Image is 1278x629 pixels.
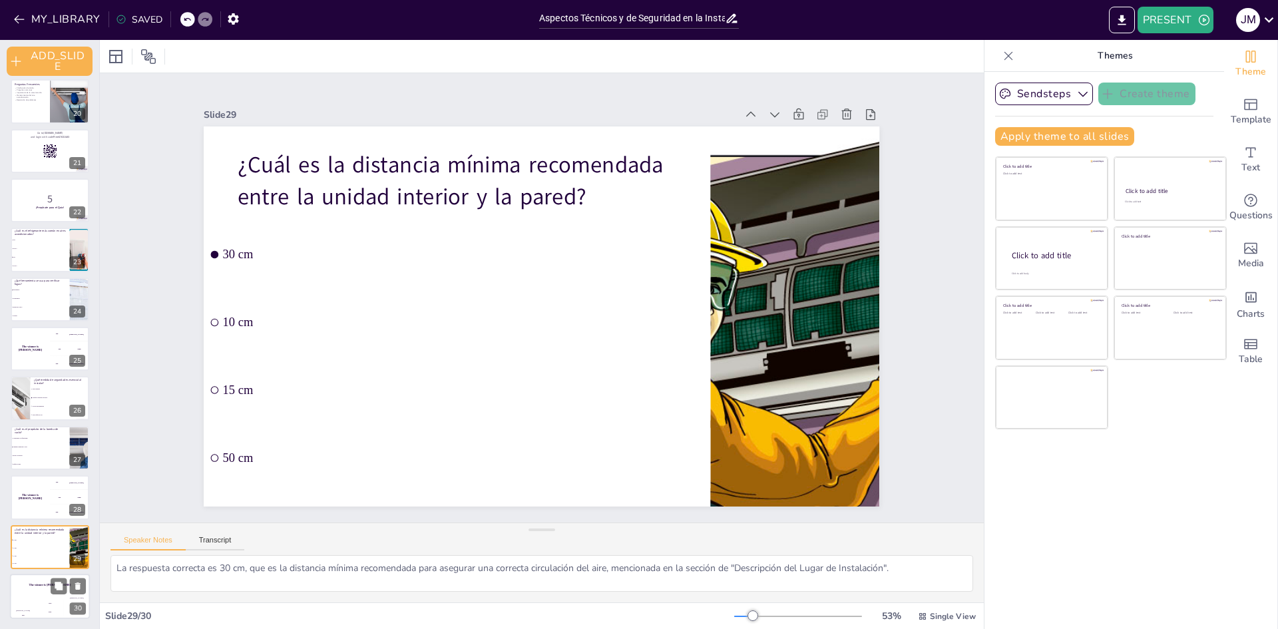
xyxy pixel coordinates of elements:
div: 21 [11,129,89,173]
span: Enfriar el aire [13,463,69,465]
button: Transcript [186,536,245,550]
span: Media [1238,256,1264,271]
div: Get real-time input from your audience [1224,184,1277,232]
div: 24 [69,306,85,317]
div: Click to add title [1122,233,1217,238]
div: 29 [69,553,85,565]
p: Importancia de la comunicación [15,92,46,95]
span: 10 cm [250,154,675,407]
span: Questions [1229,208,1273,223]
div: Add text boxes [1224,136,1277,184]
span: Single View [930,611,976,622]
span: Text [1241,160,1260,175]
div: 300 [50,357,89,371]
div: 53 % [875,610,907,622]
div: Click to add text [1125,200,1213,204]
div: Jaap [77,348,81,350]
div: Click to add title [1122,303,1217,308]
button: PRESENT [1138,7,1213,33]
span: Soplete [13,315,69,316]
span: Verificar tensión eléctrica [33,397,89,398]
div: 100 [10,612,37,619]
strong: ¡Prepárate para el Quiz! [36,206,64,209]
div: 21 [69,157,85,169]
p: ¿Cuál es la distancia mínima recomendada entre la unidad interior y la pared? [321,17,734,292]
p: Clarificación de dudas [15,87,46,89]
span: 30 cm [284,95,708,348]
div: Click to add title [1003,164,1098,169]
p: Preguntas Frecuentes [15,83,46,87]
p: Preguntas comunes [15,89,46,92]
div: 200 [50,341,89,356]
h4: The winner is [PERSON_NAME] [10,583,90,586]
div: 100 [50,327,89,341]
div: 200 [37,604,63,619]
div: 23 [11,228,89,272]
div: SAVED [116,13,162,26]
div: 27 [11,426,89,470]
div: 100 [50,475,89,490]
div: Layout [105,46,126,67]
p: Go to [15,131,85,135]
p: ¿Cuál es la distancia mínima recomendada entre la unidad interior y la pared? [15,528,66,535]
p: ¿Cuál es el refrigerante más común en aires acondicionados? [15,229,66,236]
p: ¿Qué medida de seguridad es esencial al instalar? [34,377,85,385]
span: R22 [13,240,69,241]
div: Click to add text [1036,312,1066,315]
div: 200 [50,490,89,505]
div: Add charts and graphs [1224,280,1277,327]
p: ¿Cuál es el propósito de la bomba de vacío? [15,427,66,435]
span: Usar gafas de sol [33,414,89,415]
div: Click to add text [1068,312,1098,315]
span: 30 cm [13,539,69,540]
span: Charts [1237,307,1265,321]
span: 10 cm [13,546,69,548]
div: Click to add text [1122,312,1164,315]
div: [PERSON_NAME] [63,597,90,599]
div: 24 [11,278,89,321]
div: 26 [11,376,89,420]
div: Change the overall theme [1224,40,1277,88]
span: Eliminar humedad y aire [13,446,69,447]
div: 300 [50,505,89,520]
strong: [DOMAIN_NAME] [43,131,63,134]
button: Sendsteps [995,83,1093,105]
div: 30 [10,574,90,619]
div: [PERSON_NAME] [10,610,37,612]
span: Bomba de vacío [13,306,69,308]
span: Table [1239,352,1263,367]
button: MY_LIBRARY [10,9,106,30]
div: Add ready made slides [1224,88,1277,136]
p: Themes [1019,40,1211,72]
span: Llevar herramientas [33,405,89,407]
input: INSERT_TITLE [539,9,725,28]
div: 20 [69,108,85,120]
span: 50 cm [13,562,69,564]
div: Click to add text [1003,312,1033,315]
button: Speaker Notes [110,536,186,550]
div: Add a table [1224,327,1277,375]
span: Template [1231,112,1271,127]
button: EXPORT_TO_POWERPOINT [1109,7,1135,33]
span: Usar guantes [33,388,89,389]
div: 23 [69,256,85,268]
p: 5 [15,192,85,206]
p: Mantenimiento del aire acondicionado [15,94,46,99]
div: Click to add title [1126,187,1214,195]
button: J M [1236,7,1260,33]
span: R410A [13,248,69,250]
div: 30 [70,602,86,614]
p: Resolución de problemas [15,99,46,102]
div: 22 [11,178,89,222]
button: Duplicate Slide [51,578,67,594]
button: Delete Slide [70,578,86,594]
div: J M [1236,8,1260,32]
div: Click to add body [1012,272,1096,276]
span: R134A [13,265,69,266]
div: 28 [11,475,89,519]
button: Create theme [1098,83,1195,105]
div: Slide 29 / 30 [105,610,734,622]
div: Click to add title [1003,303,1098,308]
span: 50 cm [182,271,607,524]
button: ADD_SLIDE [7,47,93,76]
